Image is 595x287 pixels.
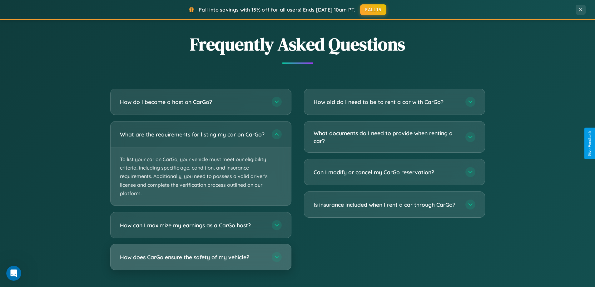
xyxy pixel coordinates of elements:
[120,253,265,261] h3: How does CarGo ensure the safety of my vehicle?
[120,221,265,229] h3: How can I maximize my earnings as a CarGo host?
[120,98,265,106] h3: How do I become a host on CarGo?
[6,266,21,281] iframe: Intercom live chat
[314,168,459,176] h3: Can I modify or cancel my CarGo reservation?
[314,129,459,145] h3: What documents do I need to provide when renting a car?
[120,131,265,138] h3: What are the requirements for listing my car on CarGo?
[110,32,485,56] h2: Frequently Asked Questions
[360,4,386,15] button: FALL15
[199,7,355,13] span: Fall into savings with 15% off for all users! Ends [DATE] 10am PT.
[588,131,592,156] div: Give Feedback
[314,98,459,106] h3: How old do I need to be to rent a car with CarGo?
[111,147,291,205] p: To list your car on CarGo, your vehicle must meet our eligibility criteria, including specific ag...
[314,201,459,209] h3: Is insurance included when I rent a car through CarGo?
